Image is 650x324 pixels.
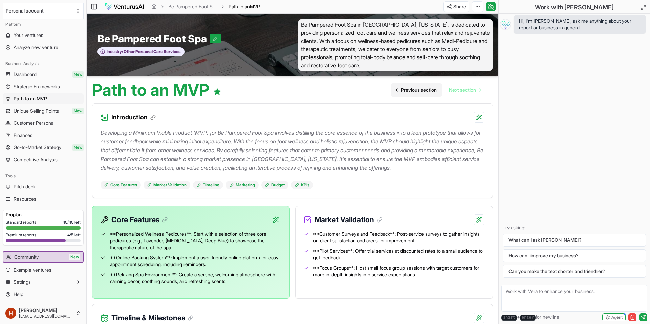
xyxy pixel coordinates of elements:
a: Market Validation [144,181,190,189]
span: 4 / 5 left [67,232,81,238]
span: Premium reports [6,232,36,238]
span: Be Pampered Foot Spa [97,32,210,45]
a: Budget [261,181,288,189]
h3: Pro plan [6,211,81,218]
nav: pagination [391,83,486,97]
a: Timeline [193,181,223,189]
span: Be Pampered Foot Spa in [GEOGRAPHIC_DATA], [US_STATE], is dedicated to providing personalized foo... [298,19,493,71]
a: DashboardNew [3,69,84,80]
a: Go to next page [443,83,486,97]
span: Go-to-Market Strategy [14,144,61,151]
span: New [72,108,84,114]
span: **Customer Surveys and Feedback**: Post-service surveys to gather insights on client satisfaction... [313,231,484,244]
div: Business Analysis [3,58,84,69]
a: CommunityNew [3,252,83,262]
span: New [72,71,84,78]
a: Analyze new venture [3,42,84,53]
button: [PERSON_NAME][EMAIL_ADDRESS][DOMAIN_NAME] [3,305,84,321]
span: Dashboard [14,71,37,78]
a: Core Features [101,181,141,189]
span: Path to an MVP [14,95,47,102]
h1: Path to an MVP [92,82,221,98]
span: Your ventures [14,32,43,39]
span: Community [14,254,39,260]
div: Tools [3,170,84,181]
h2: Work with [PERSON_NAME] [535,3,614,12]
a: Resources [3,193,84,204]
span: Hi, I'm [PERSON_NAME], ask me anything about your report or business in general! [519,18,641,31]
kbd: enter [520,315,536,321]
h3: Introduction [111,113,156,122]
img: ACg8ocJeYPDkSf7u5ySJ7waPIKmgkAFjmVJ7z7MQMNaMwM-ajplQwQ=s96-c [5,308,16,319]
a: Customer Persona [3,118,84,129]
img: logo [105,3,144,11]
span: **Focus Groups**: Host small focus group sessions with target customers for more in-depth insight... [313,264,484,278]
span: Standard reports [6,219,36,225]
span: Analyze new venture [14,44,58,51]
button: Share [443,1,469,12]
span: Share [453,3,466,10]
h3: Timeline & Milestones [111,313,193,323]
a: Be Pampered Foot Spa [168,3,217,10]
button: Can you make the text shorter and friendlier? [503,265,646,278]
button: Agent [602,313,626,321]
button: What can I ask [PERSON_NAME]? [503,234,646,247]
span: Customer Persona [14,120,53,126]
a: Your ventures [3,30,84,41]
a: Path to an MVP [3,93,84,104]
span: Path to an [229,4,250,9]
span: New [69,254,80,260]
a: Pitch deck [3,181,84,192]
a: Strategic Frameworks [3,81,84,92]
a: Finances [3,130,84,141]
span: [PERSON_NAME] [19,307,73,314]
div: Platform [3,19,84,30]
span: + for newline [501,314,559,321]
span: Next section [449,87,476,93]
p: Developing a Minimum Viable Product (MVP) for Be Pampered Foot Spa involves distilling the core e... [101,128,484,172]
a: Help [3,289,84,300]
span: Competitive Analysis [14,156,58,163]
button: Select an organization [3,3,84,19]
h3: Core Features [111,214,168,225]
kbd: shift [501,315,517,321]
img: Vera [500,19,511,30]
span: Agent [611,315,623,320]
a: KPIs [291,181,313,189]
span: 40 / 40 left [63,219,81,225]
span: Industry: [107,49,123,54]
a: Example ventures [3,264,84,275]
span: Unique Selling Points [14,108,59,114]
span: **Personalized Wellness Pedicures**: Start with a selection of three core pedicures (e.g., Lavend... [110,231,281,251]
h3: Market Validation [315,214,382,225]
span: Strategic Frameworks [14,83,60,90]
span: Previous section [401,87,437,93]
span: Resources [14,195,36,202]
a: Unique Selling PointsNew [3,106,84,116]
span: Other Personal Care Services [123,49,181,54]
span: **Relaxing Spa Environment**: Create a serene, welcoming atmosphere with calming decor, soothing ... [110,271,281,285]
nav: breadcrumb [151,3,260,10]
span: Pitch deck [14,183,36,190]
span: Finances [14,132,32,139]
span: Example ventures [14,267,51,273]
a: Go-to-Market StrategyNew [3,142,84,153]
button: How can I improve my business? [503,249,646,262]
span: New [72,144,84,151]
button: Industry:Other Personal Care Services [97,47,185,56]
a: Competitive Analysis [3,154,84,165]
span: **Online Booking System**: Implement a user-friendly online platform for easy appointment schedul... [110,254,281,268]
button: Settings [3,277,84,287]
span: [EMAIL_ADDRESS][DOMAIN_NAME] [19,314,73,319]
a: Marketing [226,181,259,189]
p: Try asking: [503,224,646,231]
span: Help [14,291,23,298]
a: Go to previous page [391,83,442,97]
span: Settings [14,279,31,285]
span: **Pilot Services**: Offer trial services at discounted rates to a small audience to get feedback. [313,248,484,261]
span: Path to anMVP [229,3,260,10]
